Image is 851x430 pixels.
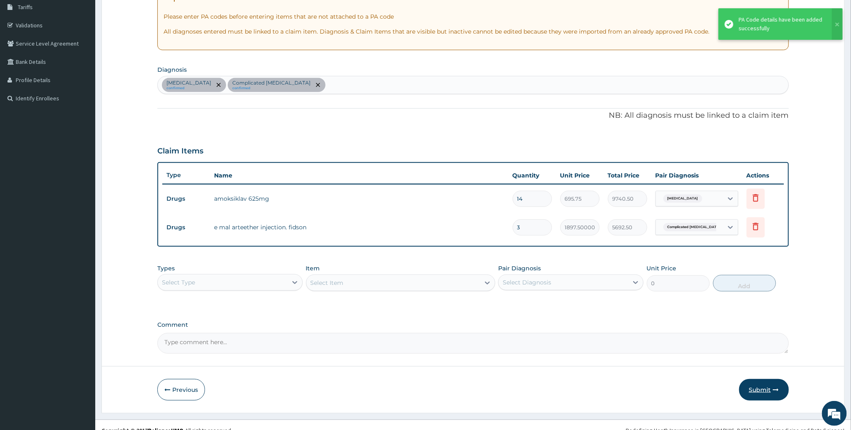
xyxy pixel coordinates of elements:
span: Tariffs [18,3,33,11]
p: Please enter PA codes before entering items that are not attached to a PA code [164,12,782,21]
label: Item [306,264,320,272]
td: e mal arteether injection. fidson [210,219,508,236]
th: Name [210,167,508,184]
th: Unit Price [556,167,604,184]
label: Unit Price [647,264,677,272]
small: confirmed [232,86,311,90]
h3: Claim Items [157,147,203,156]
span: Complicated [MEDICAL_DATA] [663,223,725,231]
span: We're online! [48,104,114,188]
th: Type [162,168,210,183]
td: Drugs [162,220,210,235]
span: [MEDICAL_DATA] [663,194,702,203]
label: Pair Diagnosis [498,264,541,272]
th: Quantity [509,167,556,184]
span: remove selection option [314,81,322,89]
div: Chat with us now [43,46,139,57]
p: NB: All diagnosis must be linked to a claim item [157,110,788,121]
p: All diagnoses entered must be linked to a claim item. Diagnosis & Claim Items that are visible bu... [164,27,782,36]
span: remove selection option [215,81,222,89]
button: Submit [739,379,789,401]
button: Previous [157,379,205,401]
button: Add [713,275,776,292]
td: Drugs [162,191,210,206]
textarea: Type your message and hit 'Enter' [4,226,158,255]
label: Types [157,265,175,272]
th: Total Price [604,167,651,184]
p: [MEDICAL_DATA] [166,80,211,86]
small: confirmed [166,86,211,90]
th: Actions [743,167,784,184]
img: d_794563401_company_1708531726252_794563401 [15,41,34,62]
div: Minimize live chat window [136,4,156,24]
p: Complicated [MEDICAL_DATA] [232,80,311,86]
th: Pair Diagnosis [651,167,743,184]
label: Comment [157,321,788,328]
div: PA Code details have been added successfully [739,15,824,33]
td: amoksiklav 625mg [210,190,508,207]
label: Diagnosis [157,66,187,74]
div: Select Diagnosis [503,278,551,287]
div: Select Type [162,278,195,287]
